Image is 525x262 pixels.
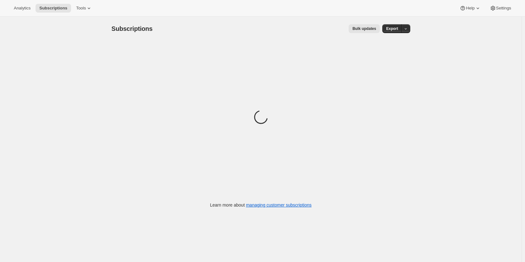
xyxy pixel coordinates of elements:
[246,202,312,208] a: managing customer subscriptions
[210,202,312,208] p: Learn more about
[386,26,398,31] span: Export
[466,6,474,11] span: Help
[349,24,380,33] button: Bulk updates
[76,6,86,11] span: Tools
[352,26,376,31] span: Bulk updates
[382,24,402,33] button: Export
[10,4,34,13] button: Analytics
[456,4,484,13] button: Help
[72,4,96,13] button: Tools
[14,6,30,11] span: Analytics
[112,25,153,32] span: Subscriptions
[486,4,515,13] button: Settings
[39,6,67,11] span: Subscriptions
[36,4,71,13] button: Subscriptions
[496,6,511,11] span: Settings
